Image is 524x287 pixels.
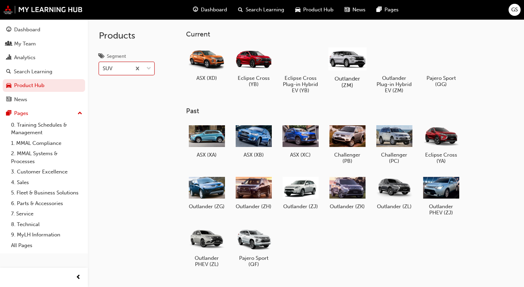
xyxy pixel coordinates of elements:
a: ASX (XA) [186,121,227,161]
div: Dashboard [14,26,40,34]
span: Product Hub [303,6,333,14]
h5: Outlander (ZL) [376,203,412,210]
button: DashboardMy TeamAnalyticsSearch LearningProduct HubNews [3,22,85,107]
span: guage-icon [6,27,11,33]
a: 2. MMAL Systems & Processes [8,148,85,167]
h5: Outlander (ZJ) [282,203,319,210]
a: Pajero Sport (QF) [233,224,274,270]
h3: Past [186,107,513,115]
a: 9. MyLH Information [8,230,85,240]
a: car-iconProduct Hub [290,3,339,17]
span: pages-icon [377,6,382,14]
a: All Pages [8,240,85,251]
h5: Outlander Plug-in Hybrid EV (ZM) [376,75,412,94]
h5: Outlander PHEV (ZL) [189,255,225,267]
a: Outlander (ZM) [327,44,368,90]
a: 1. MMAL Compliance [8,138,85,149]
h5: ASX (XD) [189,75,225,81]
a: 5. Fleet & Business Solutions [8,188,85,198]
a: Challenger (PB) [327,121,368,167]
a: news-iconNews [339,3,371,17]
div: SUV [103,65,112,73]
a: 8. Technical [8,219,85,230]
span: Pages [384,6,399,14]
span: car-icon [295,6,300,14]
h5: Outlander (ZM) [328,75,367,88]
span: news-icon [345,6,350,14]
button: GS [508,4,521,16]
a: Challenger (PC) [373,121,415,167]
a: 0. Training Schedules & Management [8,120,85,138]
a: Outlander (ZL) [373,172,415,212]
h5: Challenger (PB) [329,152,366,164]
span: Dashboard [201,6,227,14]
span: prev-icon [76,273,81,282]
span: pages-icon [6,110,11,117]
a: search-iconSearch Learning [233,3,290,17]
span: tags-icon [99,54,104,60]
span: GS [511,6,518,14]
span: up-icon [78,109,82,118]
h5: ASX (XC) [282,152,319,158]
span: chart-icon [6,55,11,61]
a: Search Learning [3,65,85,78]
a: Eclipse Cross (YB) [233,44,274,90]
h5: Pajero Sport (QF) [236,255,272,267]
a: Outlander PHEV (ZL) [186,224,227,270]
a: Outlander (ZJ) [280,172,321,212]
span: car-icon [6,83,11,89]
h5: Pajero Sport (QG) [423,75,459,87]
a: Analytics [3,51,85,64]
a: guage-iconDashboard [187,3,233,17]
span: guage-icon [193,6,198,14]
span: people-icon [6,41,11,47]
span: Search Learning [246,6,284,14]
div: News [14,96,27,104]
h5: Outlander PHEV (ZJ) [423,203,459,216]
span: News [352,6,366,14]
a: Outlander PHEV (ZJ) [420,172,462,219]
a: ASX (XB) [233,121,274,161]
a: News [3,93,85,106]
div: Segment [107,53,126,60]
a: Outlander (ZK) [327,172,368,212]
span: down-icon [146,64,151,73]
a: 7. Service [8,209,85,219]
h5: Outlander (ZG) [189,203,225,210]
h5: Outlander (ZK) [329,203,366,210]
a: 3. Customer Excellence [8,167,85,177]
h3: Current [186,30,513,38]
h5: Eclipse Cross (YB) [236,75,272,87]
button: Pages [3,107,85,120]
h5: ASX (XB) [236,152,272,158]
a: ASX (XD) [186,44,227,84]
h2: Products [99,30,154,41]
a: 6. Parts & Accessories [8,198,85,209]
img: mmal [3,5,83,14]
a: ASX (XC) [280,121,321,161]
h5: Eclipse Cross (YA) [423,152,459,164]
a: Outlander Plug-in Hybrid EV (ZM) [373,44,415,96]
a: 4. Sales [8,177,85,188]
div: Search Learning [14,68,52,76]
h5: ASX (XA) [189,152,225,158]
a: Pajero Sport (QG) [420,44,462,90]
div: My Team [14,40,36,48]
h5: Eclipse Cross Plug-in Hybrid EV (YB) [282,75,319,94]
span: search-icon [6,69,11,75]
span: news-icon [6,97,11,103]
a: Outlander (ZH) [233,172,274,212]
a: Outlander (ZG) [186,172,227,212]
h5: Challenger (PC) [376,152,412,164]
span: search-icon [238,6,243,14]
a: pages-iconPages [371,3,404,17]
h5: Outlander (ZH) [236,203,272,210]
a: Eclipse Cross Plug-in Hybrid EV (YB) [280,44,321,96]
div: Pages [14,109,28,117]
a: Eclipse Cross (YA) [420,121,462,167]
a: My Team [3,38,85,50]
a: Dashboard [3,23,85,36]
div: Analytics [14,54,35,62]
